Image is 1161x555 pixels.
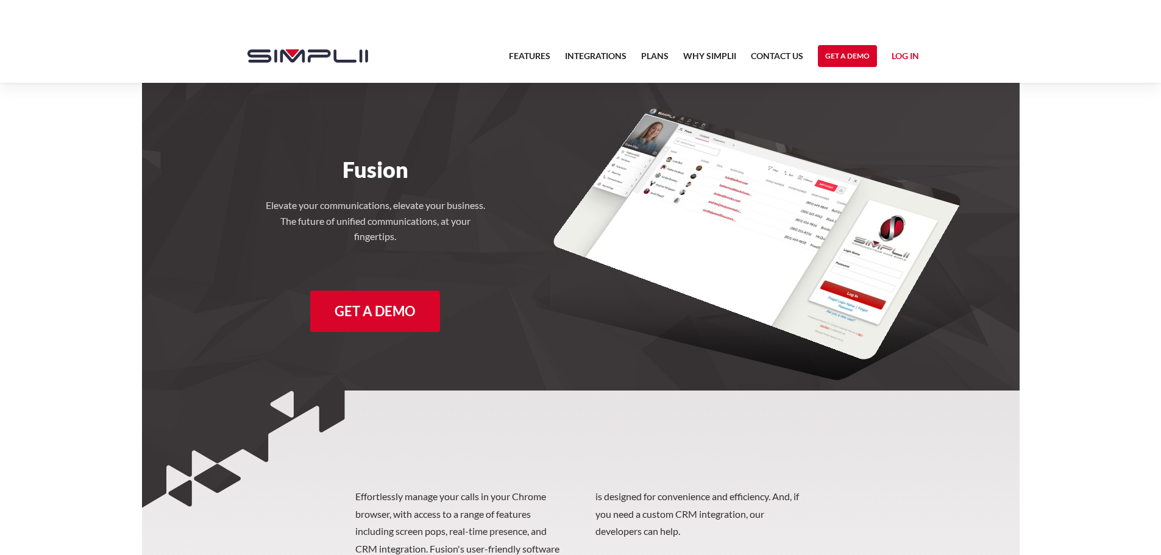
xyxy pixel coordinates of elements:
a: home [235,29,368,83]
a: Get a Demo [818,45,877,67]
a: Integrations [565,49,627,71]
img: Simplii [247,49,368,63]
a: Contact US [751,49,803,71]
a: Features [509,49,550,71]
a: Log in [892,49,919,67]
h1: Fusion [235,156,516,183]
a: Plans [641,49,669,71]
a: Why Simplii [683,49,736,71]
h4: Elevate your communications, elevate your business. The future of unified communications, at your... [266,197,485,244]
a: Get a Demo [310,291,440,332]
